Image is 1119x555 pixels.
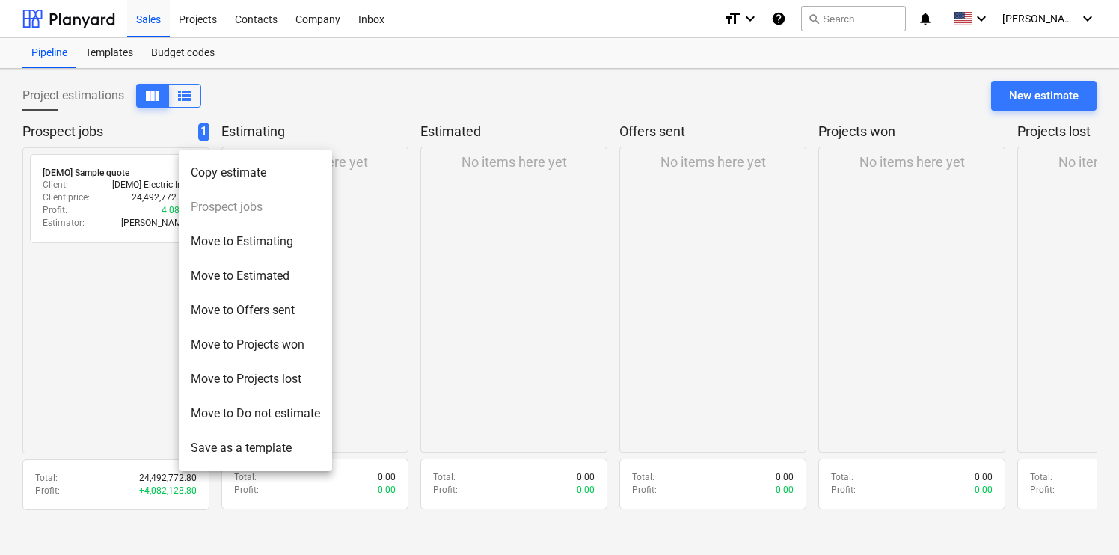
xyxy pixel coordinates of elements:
li: Move to Projects won [179,328,332,362]
li: Move to Projects lost [179,362,332,396]
li: Copy estimate [179,156,332,190]
iframe: Chat Widget [1044,483,1119,555]
li: Move to Estimating [179,224,332,259]
li: Move to Estimated [179,259,332,293]
li: Move to Offers sent [179,293,332,328]
li: Move to Do not estimate [179,396,332,431]
li: Save as a template [179,431,332,465]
